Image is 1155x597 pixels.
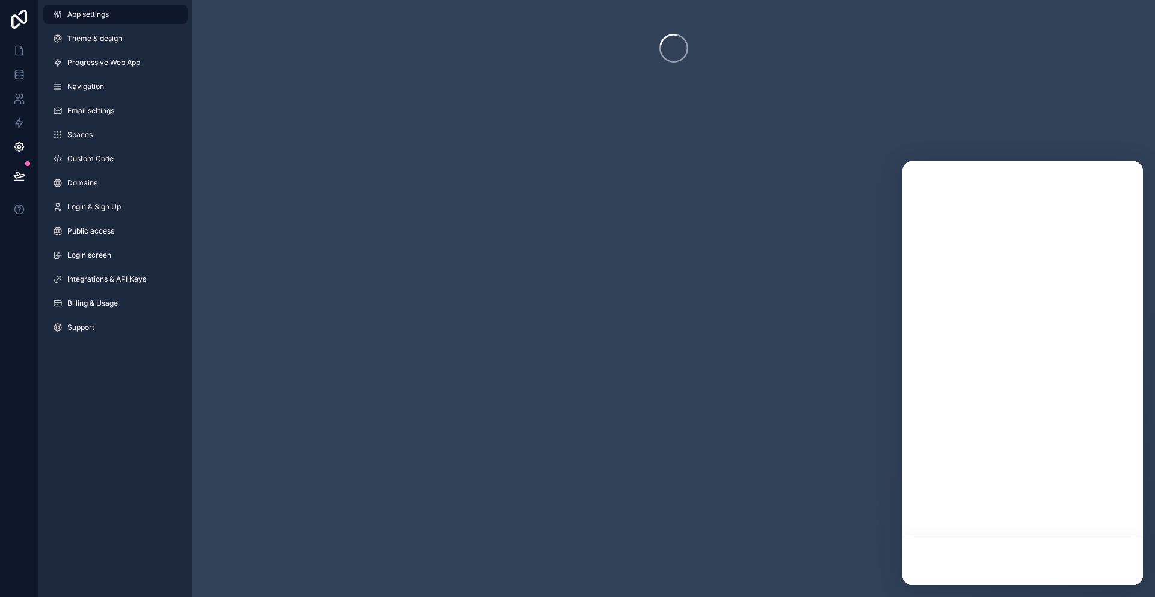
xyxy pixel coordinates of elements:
span: Public access [67,226,114,236]
span: Progressive Web App [67,58,140,67]
a: Spaces [43,125,188,144]
a: Support [43,318,188,337]
iframe: Intercom live chat [902,161,1143,585]
a: Billing & Usage [43,294,188,313]
span: Custom Code [67,154,114,164]
a: Integrations & API Keys [43,270,188,289]
a: Public access [43,221,188,241]
a: Domains [43,173,188,193]
span: Email settings [67,106,114,116]
span: App settings [67,10,109,19]
span: Billing & Usage [67,298,118,308]
a: Progressive Web App [43,53,188,72]
a: Login screen [43,246,188,265]
a: Theme & design [43,29,188,48]
a: Email settings [43,101,188,120]
a: Login & Sign Up [43,197,188,217]
span: Navigation [67,82,104,91]
a: Custom Code [43,149,188,169]
span: Domains [67,178,97,188]
span: Spaces [67,130,93,140]
a: App settings [43,5,188,24]
span: Integrations & API Keys [67,274,146,284]
span: Support [67,323,94,332]
span: Login & Sign Up [67,202,121,212]
span: Theme & design [67,34,122,43]
span: Login screen [67,250,111,260]
a: Navigation [43,77,188,96]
